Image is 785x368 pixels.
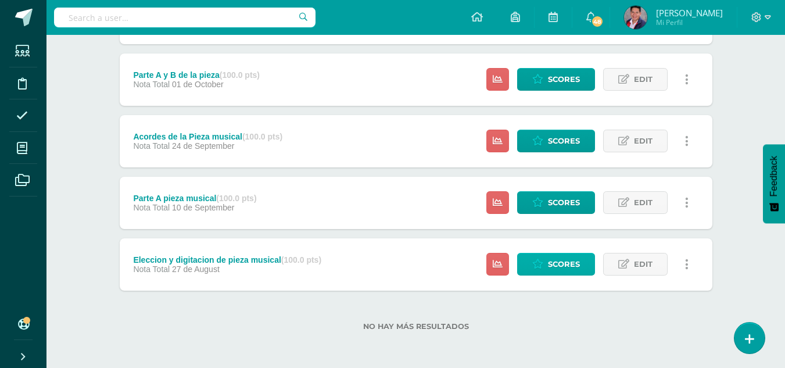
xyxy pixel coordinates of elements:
[133,70,260,80] div: Parte A y B de la pieza
[548,130,580,152] span: Scores
[634,192,653,213] span: Edit
[548,192,580,213] span: Scores
[517,191,595,214] a: Scores
[591,15,604,28] span: 48
[624,6,647,29] img: 7c9f913dd31191f0d1d9b26811a57d44.png
[656,7,723,19] span: [PERSON_NAME]
[133,132,282,141] div: Acordes de la Pieza musical
[548,69,580,90] span: Scores
[517,68,595,91] a: Scores
[242,132,282,141] strong: (100.0 pts)
[216,194,256,203] strong: (100.0 pts)
[133,203,170,212] span: Nota Total
[133,80,170,89] span: Nota Total
[54,8,316,27] input: Search a user…
[281,255,321,265] strong: (100.0 pts)
[634,130,653,152] span: Edit
[634,253,653,275] span: Edit
[634,69,653,90] span: Edit
[763,144,785,223] button: Feedback - Mostrar encuesta
[120,322,712,331] label: No hay más resultados
[656,17,723,27] span: Mi Perfil
[133,194,256,203] div: Parte A pieza musical
[517,253,595,276] a: Scores
[133,141,170,151] span: Nota Total
[517,130,595,152] a: Scores
[220,70,260,80] strong: (100.0 pts)
[172,203,234,212] span: 10 de September
[172,265,220,274] span: 27 de August
[133,265,170,274] span: Nota Total
[172,141,234,151] span: 24 de September
[769,156,779,196] span: Feedback
[172,80,224,89] span: 01 de October
[548,253,580,275] span: Scores
[133,255,321,265] div: Eleccion y digitacion de pieza musical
